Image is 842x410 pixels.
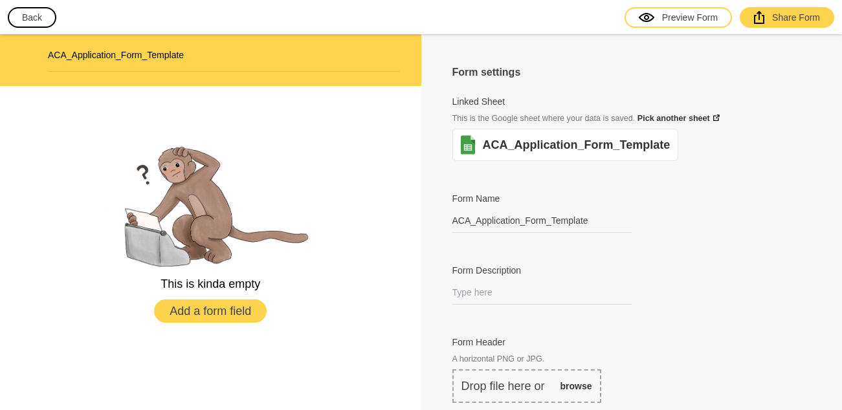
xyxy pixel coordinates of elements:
[639,11,718,24] div: Preview Form
[483,137,670,153] a: ACA_Application_Form_Template
[452,264,632,277] label: Form Description
[452,281,632,305] input: Type here
[452,192,632,205] label: Form Name
[452,209,632,233] input: What is the form named?
[625,7,732,28] a: Preview Form
[452,352,632,365] span: A horizontal PNG or JPG.
[8,7,56,28] button: Back
[754,11,820,24] div: Share Form
[161,276,260,292] p: This is kinda empty
[452,65,701,80] h5: Form settings
[452,95,505,108] label: Linked Sheet
[452,336,632,349] label: Form Header
[740,7,834,28] a: Share Form
[452,114,720,123] span: This is the Google sheet where your data is saved.
[637,114,720,123] a: Pick another sheet
[48,49,399,61] h2: ACA_Application_Form_Template
[94,137,327,268] img: empty.png
[154,299,267,323] button: Add a form field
